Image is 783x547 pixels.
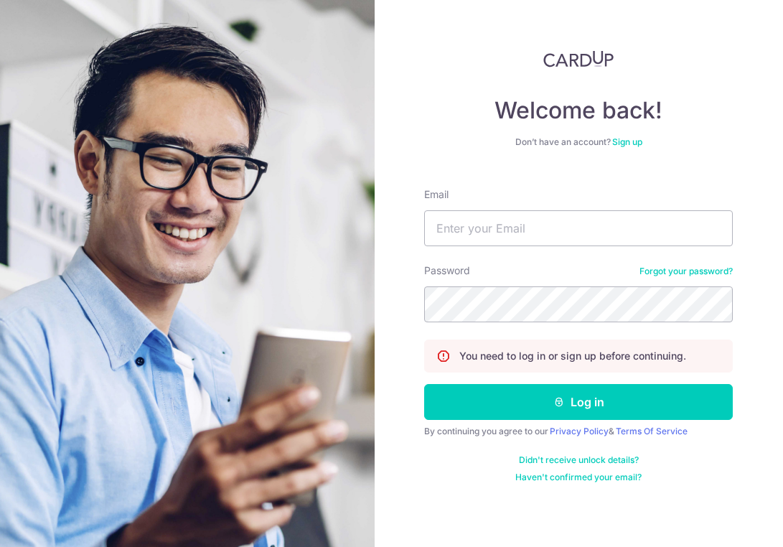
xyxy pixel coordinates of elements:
div: Don’t have an account? [424,136,733,148]
p: You need to log in or sign up before continuing. [459,349,686,363]
a: Haven't confirmed your email? [515,472,642,483]
a: Terms Of Service [616,426,688,436]
label: Password [424,263,470,278]
div: By continuing you agree to our & [424,426,733,437]
h4: Welcome back! [424,96,733,125]
img: CardUp Logo [543,50,614,67]
a: Privacy Policy [550,426,609,436]
a: Sign up [612,136,642,147]
a: Didn't receive unlock details? [519,454,639,466]
label: Email [424,187,449,202]
a: Forgot your password? [639,266,733,277]
input: Enter your Email [424,210,733,246]
button: Log in [424,384,733,420]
